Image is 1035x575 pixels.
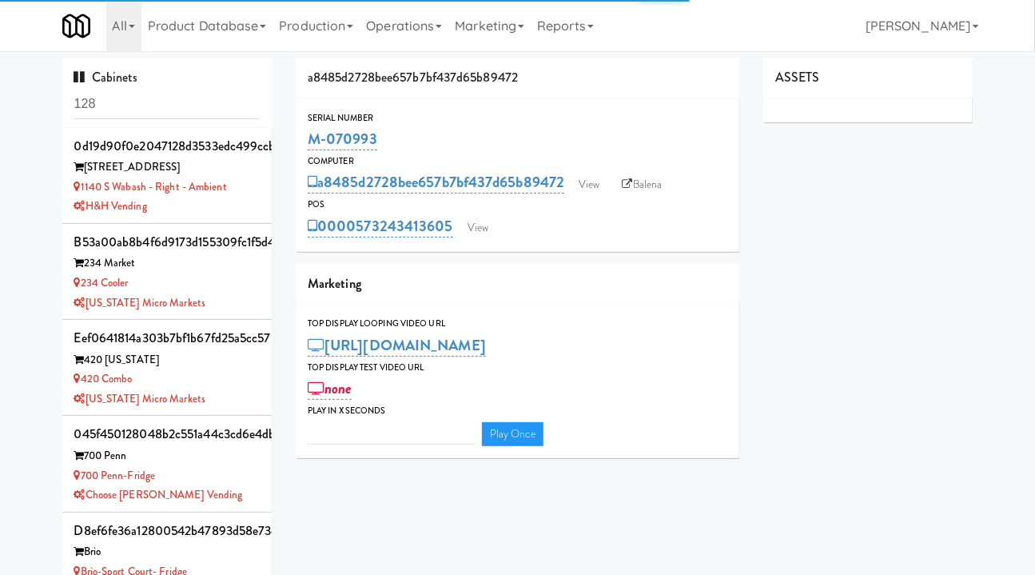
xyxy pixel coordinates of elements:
a: 234 Cooler [74,275,129,290]
a: a8485d2728bee657b7bf437d65b89472 [308,171,564,194]
a: 0000573243413605 [308,215,453,238]
div: Brio [74,542,261,562]
a: Play Once [482,422,543,446]
a: View [571,173,607,197]
div: 420 [US_STATE] [74,350,261,370]
div: 234 Market [74,254,261,274]
span: Cabinets [74,68,138,86]
div: d8ef6fe36a12800542b47893d58e73ea [74,519,261,543]
a: H&H Vending [74,198,147,214]
div: POS [308,197,727,213]
div: 0d19d90f0e2047128d3533edc499ccb3 [74,134,261,158]
a: Balena [615,173,671,197]
div: 700 Penn [74,446,261,466]
div: Serial Number [308,110,727,126]
a: [URL][DOMAIN_NAME] [308,334,486,357]
span: Marketing [308,274,361,293]
div: a8485d2728bee657b7bf437d65b89472 [296,58,739,98]
div: Top Display Test Video Url [308,360,727,376]
div: b53a00ab8b4f6d9173d155309fc1f5d4 [74,230,261,254]
div: Computer [308,154,727,170]
a: none [308,377,352,400]
div: eef0641814a303b7bf1b67fd25a5cc57 [74,326,261,350]
a: [US_STATE] Micro Markets [74,391,206,406]
a: 1140 S Wabash - Right - Ambient [74,179,227,194]
input: Search cabinets [74,90,261,119]
a: View [460,216,496,240]
div: 045f450128048b2c551a44c3cd6e4dbc [74,422,261,446]
li: 045f450128048b2c551a44c3cd6e4dbc700 Penn 700 Penn-FridgeChoose [PERSON_NAME] Vending [62,416,273,512]
a: M-070993 [308,128,377,150]
a: Choose [PERSON_NAME] Vending [74,487,243,502]
li: b53a00ab8b4f6d9173d155309fc1f5d4234 Market 234 Cooler[US_STATE] Micro Markets [62,224,273,320]
img: Micromart [62,12,90,40]
a: 420 Combo [74,371,133,386]
span: ASSETS [775,68,820,86]
a: [US_STATE] Micro Markets [74,295,206,310]
div: Top Display Looping Video Url [308,316,727,332]
div: Play in X seconds [308,403,727,419]
div: [STREET_ADDRESS] [74,158,261,178]
a: 700 Penn-Fridge [74,468,156,483]
li: eef0641814a303b7bf1b67fd25a5cc57420 [US_STATE] 420 Combo[US_STATE] Micro Markets [62,320,273,416]
li: 0d19d90f0e2047128d3533edc499ccb3[STREET_ADDRESS] 1140 S Wabash - Right - AmbientH&H Vending [62,128,273,224]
